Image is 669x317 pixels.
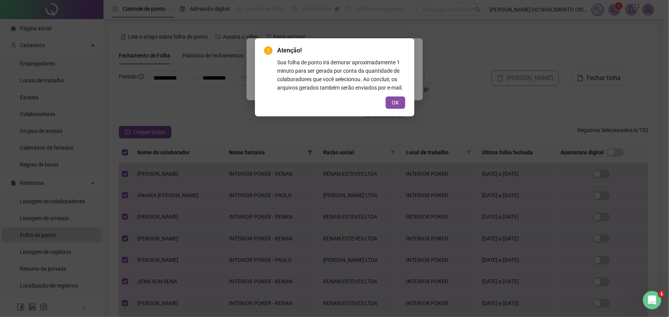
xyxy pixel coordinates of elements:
iframe: Intercom live chat [643,291,661,309]
div: Sua folha de ponto irá demorar aproximadamente 1 minuto para ser gerada por conta da quantidade d... [277,58,405,92]
span: exclamation-circle [264,46,273,55]
span: OK [392,98,399,107]
span: 1 [659,291,665,297]
span: Atenção! [277,46,405,55]
button: OK [386,96,405,109]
